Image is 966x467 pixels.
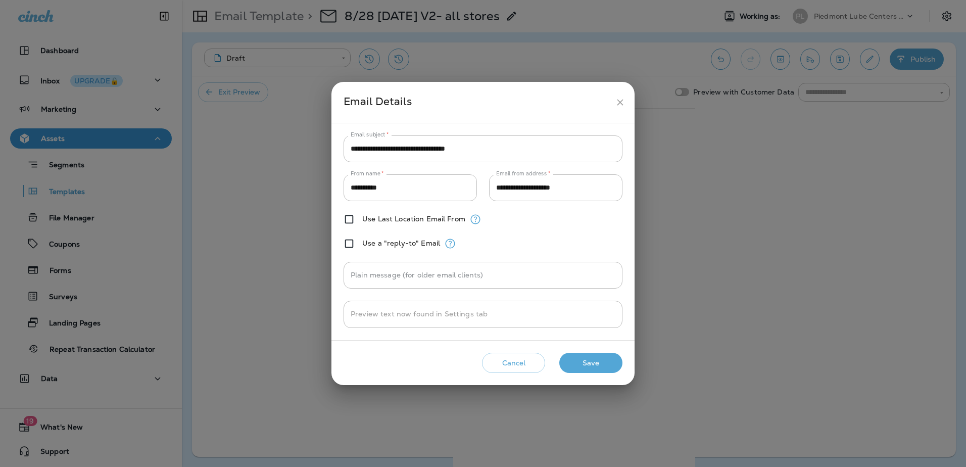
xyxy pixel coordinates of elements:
div: Email Details [344,93,611,112]
label: Use a "reply-to" Email [362,239,440,247]
button: Save [559,353,622,373]
button: close [611,93,630,112]
label: Email from address [496,170,550,177]
label: Use Last Location Email From [362,215,465,223]
button: Cancel [482,353,545,373]
label: Email subject [351,131,389,138]
label: From name [351,170,384,177]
